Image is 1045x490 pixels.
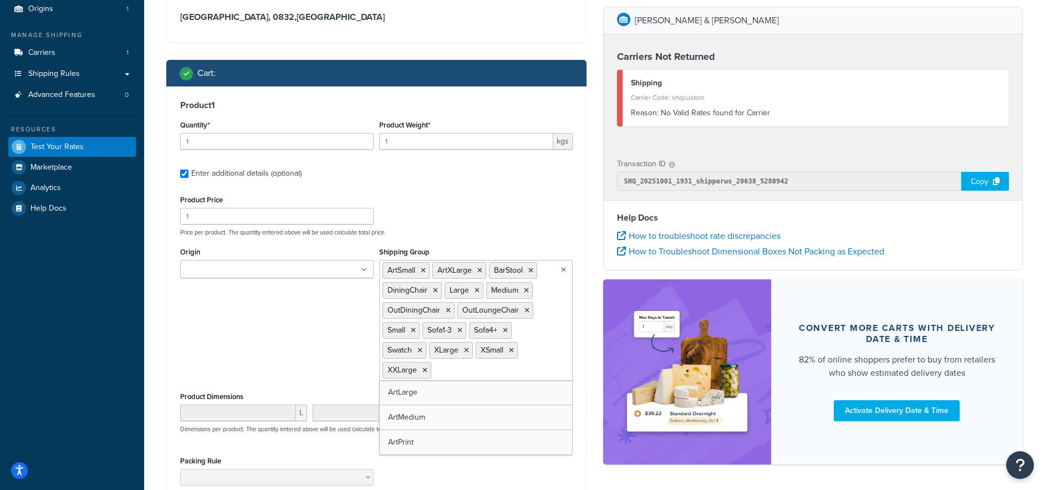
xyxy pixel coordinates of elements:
[635,13,779,28] p: [PERSON_NAME] & [PERSON_NAME]
[180,248,200,256] label: Origin
[28,4,53,14] span: Origins
[125,90,129,100] span: 0
[481,344,503,356] span: XSmall
[798,323,997,345] div: Convert more carts with delivery date & time
[617,229,781,242] a: How to troubleshoot rate discrepancies
[491,284,518,296] span: Medium
[617,211,1010,224] h4: Help Docs
[450,284,469,296] span: Large
[180,170,188,178] input: Enter additional details (optional)
[8,125,136,134] div: Resources
[798,353,997,380] div: 82% of online shoppers prefer to buy from retailers who show estimated delivery dates
[427,324,452,336] span: Sofa1-3
[553,133,573,150] span: kgs
[180,100,573,111] h3: Product 1
[388,411,425,423] span: ArtMedium
[462,304,519,316] span: OutLoungeChair
[8,43,136,63] li: Carriers
[834,400,960,421] a: Activate Delivery Date & Time
[380,430,572,455] a: ArtPrint
[961,172,1009,191] div: Copy
[28,90,95,100] span: Advanced Features
[620,296,755,448] img: feature-image-ddt-36eae7f7280da8017bfb280eaccd9c446f90b1fe08728e4019434db127062ab4.png
[8,64,136,84] a: Shipping Rules
[388,386,417,398] span: ArtLarge
[8,85,136,105] a: Advanced Features0
[388,436,414,448] span: ArtPrint
[434,344,458,356] span: XLarge
[388,344,412,356] span: Swatch
[30,204,67,213] span: Help Docs
[177,425,410,433] p: Dimensions per product. The quantity entered above will be used calculate total volume.
[631,90,1001,105] div: Carrier Code: shqcustom
[380,405,572,430] a: ArtMedium
[631,107,659,119] span: Reason:
[28,48,55,58] span: Carriers
[379,133,553,150] input: 0.00
[8,198,136,218] a: Help Docs
[191,166,302,181] div: Enter additional details (optional)
[8,137,136,157] a: Test Your Rates
[388,324,405,336] span: Small
[8,43,136,63] a: Carriers1
[1006,451,1034,479] button: Open Resource Center
[437,264,472,276] span: ArtXLarge
[30,142,84,152] span: Test Your Rates
[180,392,243,401] label: Product Dimensions
[617,49,715,64] strong: Carriers Not Returned
[388,264,415,276] span: ArtSmall
[28,69,80,79] span: Shipping Rules
[8,85,136,105] li: Advanced Features
[180,121,210,129] label: Quantity*
[126,48,129,58] span: 1
[180,196,223,204] label: Product Price
[8,157,136,177] a: Marketplace
[30,163,72,172] span: Marketplace
[379,248,430,256] label: Shipping Group
[30,183,61,193] span: Analytics
[379,121,430,129] label: Product Weight*
[388,284,427,296] span: DiningChair
[474,324,497,336] span: Sofa4+
[380,380,572,405] a: ArtLarge
[8,178,136,198] a: Analytics
[617,156,666,172] p: Transaction ID
[177,228,575,236] p: Price per product. The quantity entered above will be used calculate total price.
[180,133,374,150] input: 0
[631,75,1001,91] div: Shipping
[388,304,440,316] span: OutDiningChair
[388,364,417,376] span: XXLarge
[631,105,1001,121] div: No Valid Rates found for Carrier
[8,30,136,40] div: Manage Shipping
[197,68,216,78] h2: Cart :
[180,12,573,23] h3: [GEOGRAPHIC_DATA], 0832 , [GEOGRAPHIC_DATA]
[494,264,523,276] span: BarStool
[617,245,884,258] a: How to Troubleshoot Dimensional Boxes Not Packing as Expected
[180,457,221,465] label: Packing Rule
[296,405,307,421] span: L
[126,4,129,14] span: 1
